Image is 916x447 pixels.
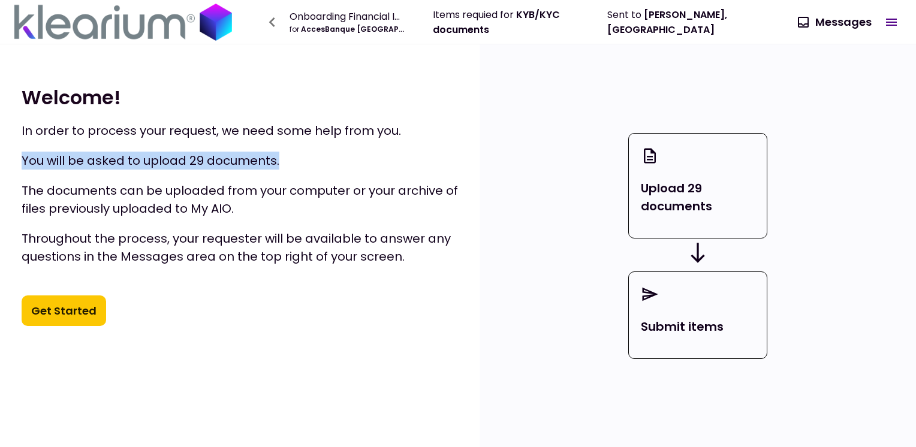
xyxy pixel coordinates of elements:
div: Items requied for [433,7,580,37]
span: [PERSON_NAME], [GEOGRAPHIC_DATA] [607,8,727,37]
div: Onboarding Financial Institutions [290,9,405,24]
button: Get Started [22,295,106,327]
p: Upload 29 documents [641,179,755,215]
button: Messages [789,7,881,38]
span: KYB/KYC documents [433,8,560,37]
p: Throughout the process, your requester will be available to answer any questions in the Messages ... [22,229,458,265]
img: Logo [14,4,232,41]
h1: Welcome ! [22,85,458,110]
div: Sent to [607,7,789,37]
p: Submit items [641,318,755,336]
span: for [290,24,299,34]
div: AccesBanque [GEOGRAPHIC_DATA] [290,24,405,35]
p: The documents can be uploaded from your computer or your archive of files previously uploaded to ... [22,182,458,218]
p: In order to process your request, we need some help from you. [22,122,458,140]
p: You will be asked to upload 29 documents. [22,152,458,170]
